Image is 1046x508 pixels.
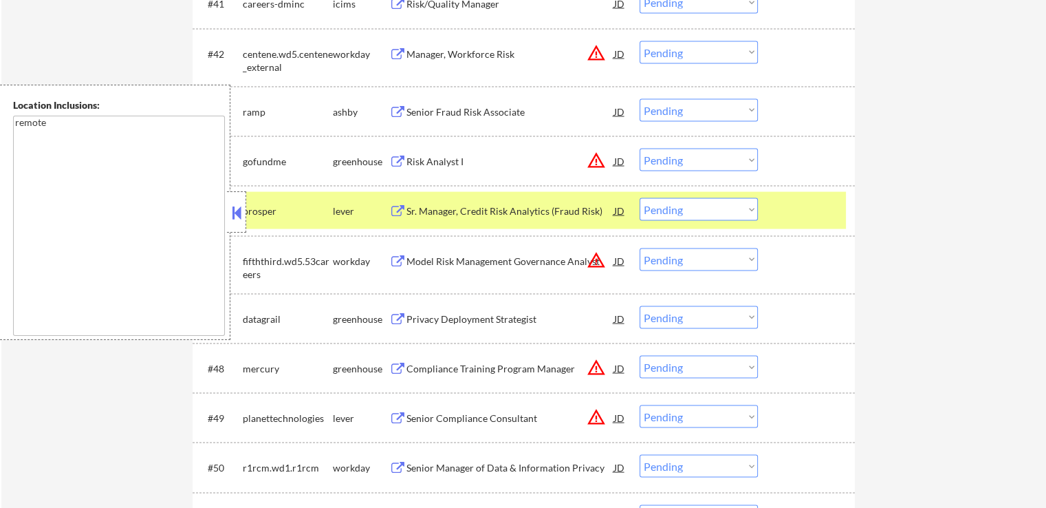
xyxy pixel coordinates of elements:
[243,105,333,119] div: ramp
[13,98,225,112] div: Location Inclusions:
[613,455,626,480] div: JD
[406,313,614,326] div: Privacy Deployment Strategist
[333,204,389,218] div: lever
[406,362,614,376] div: Compliance Training Program Manager
[406,105,614,119] div: Senior Fraud Risk Associate
[333,313,389,326] div: greenhouse
[587,251,606,270] button: warning_amber
[406,412,614,425] div: Senior Compliance Consultant
[208,47,232,61] div: #42
[333,412,389,425] div: lever
[243,362,333,376] div: mercury
[613,356,626,381] div: JD
[613,99,626,124] div: JD
[243,155,333,169] div: gofundme
[333,461,389,475] div: workday
[243,412,333,425] div: planettechnologies
[613,405,626,430] div: JD
[208,362,232,376] div: #48
[243,461,333,475] div: r1rcm.wd1.r1rcm
[613,248,626,273] div: JD
[613,149,626,173] div: JD
[243,255,333,282] div: fifththird.wd5.53careers
[613,198,626,223] div: JD
[406,255,614,268] div: Model Risk Management Governance Analyst
[406,155,614,169] div: Risk Analyst I
[333,47,389,61] div: workday
[243,47,333,74] div: centene.wd5.centene_external
[613,306,626,331] div: JD
[406,461,614,475] div: Senior Manager of Data & Information Privacy
[333,155,389,169] div: greenhouse
[613,41,626,66] div: JD
[208,461,232,475] div: #50
[406,47,614,61] div: Manager, Workforce Risk
[333,255,389,268] div: workday
[587,408,606,427] button: warning_amber
[587,358,606,377] button: warning_amber
[406,204,614,218] div: Sr. Manager, Credit Risk Analytics (Fraud Risk)
[208,412,232,425] div: #49
[333,105,389,119] div: ashby
[243,204,333,218] div: prosper
[587,43,606,63] button: warning_amber
[333,362,389,376] div: greenhouse
[587,151,606,170] button: warning_amber
[243,313,333,326] div: datagrail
